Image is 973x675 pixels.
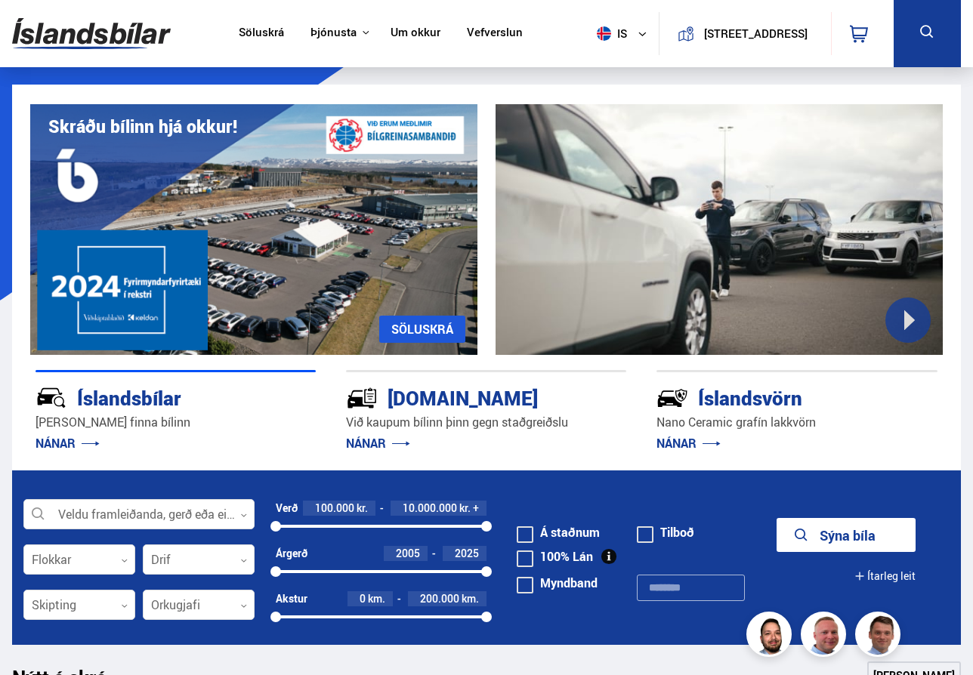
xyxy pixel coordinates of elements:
[276,593,307,605] div: Akstur
[357,502,368,514] span: kr.
[455,546,479,560] span: 2025
[591,26,629,41] span: is
[276,547,307,559] div: Árgerð
[391,26,440,42] a: Um okkur
[368,593,385,605] span: km.
[239,26,284,42] a: Söluskrá
[656,384,883,410] div: Íslandsvörn
[467,26,523,42] a: Vefverslun
[36,414,316,431] p: [PERSON_NAME] finna bílinn
[48,116,237,137] h1: Skráðu bílinn hjá okkur!
[346,435,410,452] a: NÁNAR
[315,501,354,515] span: 100.000
[854,559,916,593] button: Ítarleg leit
[346,414,626,431] p: Við kaupum bílinn þinn gegn staðgreiðslu
[346,382,378,414] img: tr5P-W3DuiFaO7aO.svg
[276,502,298,514] div: Verð
[591,11,659,56] button: is
[777,518,916,552] button: Sýna bíla
[459,502,471,514] span: kr.
[36,435,100,452] a: NÁNAR
[803,614,848,659] img: siFngHWaQ9KaOqBr.png
[36,384,262,410] div: Íslandsbílar
[420,591,459,606] span: 200.000
[473,502,479,514] span: +
[668,12,822,55] a: [STREET_ADDRESS]
[396,546,420,560] span: 2005
[379,316,465,343] a: SÖLUSKRÁ
[656,435,721,452] a: NÁNAR
[656,414,937,431] p: Nano Ceramic grafín lakkvörn
[360,591,366,606] span: 0
[857,614,903,659] img: FbJEzSuNWCJXmdc-.webp
[700,27,811,40] button: [STREET_ADDRESS]
[517,526,600,538] label: Á staðnum
[12,9,171,58] img: G0Ugv5HjCgRt.svg
[517,577,598,589] label: Myndband
[310,26,357,40] button: Þjónusta
[462,593,479,605] span: km.
[346,384,573,410] div: [DOMAIN_NAME]
[30,104,477,355] img: eKx6w-_Home_640_.png
[597,26,611,41] img: svg+xml;base64,PHN2ZyB4bWxucz0iaHR0cDovL3d3dy53My5vcmcvMjAwMC9zdmciIHdpZHRoPSI1MTIiIGhlaWdodD0iNT...
[517,550,593,562] label: 100% Lán
[403,501,457,515] span: 10.000.000
[637,526,694,538] label: Tilboð
[656,382,688,414] img: -Svtn6bYgwAsiwNX.svg
[749,614,794,659] img: nhp88E3Fdnt1Opn2.png
[36,382,67,414] img: JRvxyua_JYH6wB4c.svg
